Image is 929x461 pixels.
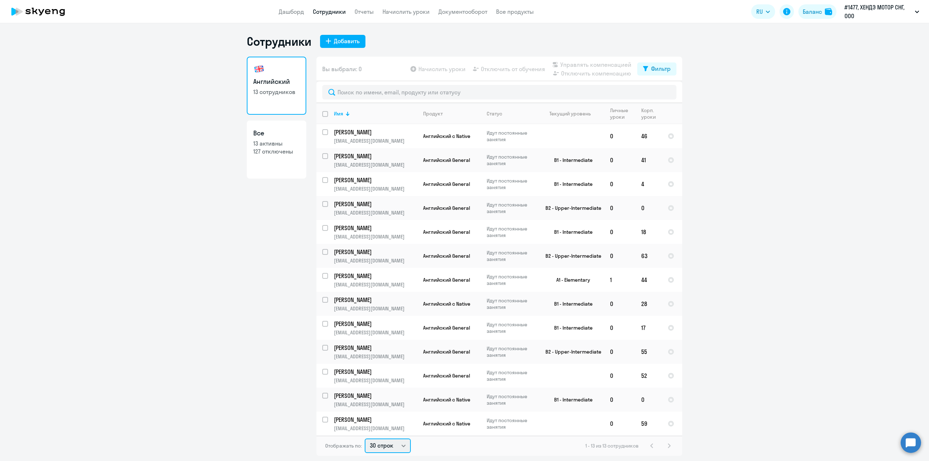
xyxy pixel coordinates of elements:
[334,176,416,184] p: [PERSON_NAME]
[635,196,662,220] td: 0
[247,121,306,179] a: Все13 активны127 отключены
[423,277,470,283] span: Английский General
[610,107,629,120] div: Личные уроки
[334,128,417,136] a: [PERSON_NAME]
[635,292,662,316] td: 28
[423,181,470,187] span: Английский General
[334,138,417,144] p: [EMAIL_ADDRESS][DOMAIN_NAME]
[637,62,676,76] button: Фильтр
[438,8,487,15] a: Документооборот
[487,393,536,406] p: Идут постоянные занятия
[537,172,604,196] td: B1 - Intermediate
[487,110,502,117] div: Статус
[334,416,417,424] a: [PERSON_NAME]
[334,248,417,256] a: [PERSON_NAME]
[635,124,662,148] td: 46
[487,249,536,262] p: Идут постоянные занятия
[253,128,300,138] h3: Все
[487,345,536,358] p: Идут постоянные занятия
[253,63,265,75] img: english
[604,244,635,268] td: 0
[604,172,635,196] td: 0
[487,201,536,215] p: Идут постоянные занятия
[334,200,416,208] p: [PERSON_NAME]
[487,225,536,238] p: Идут постоянные занятия
[641,107,656,120] div: Корп. уроки
[423,420,470,427] span: Английский с Native
[487,369,536,382] p: Идут постоянные занятия
[641,107,662,120] div: Корп. уроки
[334,392,416,400] p: [PERSON_NAME]
[585,442,639,449] span: 1 - 13 из 13 сотрудников
[423,205,470,211] span: Английский General
[334,128,416,136] p: [PERSON_NAME]
[635,388,662,412] td: 0
[604,364,635,388] td: 0
[334,176,417,184] a: [PERSON_NAME]
[841,3,923,20] button: #1477, ХЕНДЭ МОТОР СНГ, ООО
[334,152,417,160] a: [PERSON_NAME]
[334,248,416,256] p: [PERSON_NAME]
[322,65,362,73] span: Вы выбрали: 0
[334,320,416,328] p: [PERSON_NAME]
[423,157,470,163] span: Английский General
[334,368,416,376] p: [PERSON_NAME]
[322,85,676,99] input: Поиск по имени, email, продукту или статусу
[334,233,417,240] p: [EMAIL_ADDRESS][DOMAIN_NAME]
[798,4,836,19] button: Балансbalance
[334,110,343,117] div: Имя
[604,340,635,364] td: 0
[334,344,416,352] p: [PERSON_NAME]
[334,401,417,408] p: [EMAIL_ADDRESS][DOMAIN_NAME]
[537,220,604,244] td: B1 - Intermediate
[825,8,832,15] img: balance
[334,257,417,264] p: [EMAIL_ADDRESS][DOMAIN_NAME]
[537,292,604,316] td: B1 - Intermediate
[253,139,300,147] p: 13 активны
[635,316,662,340] td: 17
[334,329,417,336] p: [EMAIL_ADDRESS][DOMAIN_NAME]
[334,392,417,400] a: [PERSON_NAME]
[844,3,912,20] p: #1477, ХЕНДЭ МОТОР СНГ, ООО
[334,281,417,288] p: [EMAIL_ADDRESS][DOMAIN_NAME]
[496,8,534,15] a: Все продукты
[604,268,635,292] td: 1
[487,273,536,286] p: Идут постоянные занятия
[543,110,604,117] div: Текущий уровень
[423,229,470,235] span: Английский General
[253,88,300,96] p: 13 сотрудников
[635,220,662,244] td: 18
[635,244,662,268] td: 63
[423,372,470,379] span: Английский General
[253,77,300,86] h3: Английский
[651,64,671,73] div: Фильтр
[423,253,470,259] span: Английский General
[756,7,763,16] span: RU
[279,8,304,15] a: Дашборд
[537,340,604,364] td: B2 - Upper-Intermediate
[487,417,536,430] p: Идут постоянные занятия
[423,110,443,117] div: Продукт
[320,35,365,48] button: Добавить
[487,178,536,191] p: Идут постоянные занятия
[334,305,417,312] p: [EMAIL_ADDRESS][DOMAIN_NAME]
[487,110,536,117] div: Статус
[635,268,662,292] td: 44
[423,396,470,403] span: Английский с Native
[313,8,346,15] a: Сотрудники
[247,34,311,49] h1: Сотрудники
[334,425,417,432] p: [EMAIL_ADDRESS][DOMAIN_NAME]
[487,321,536,334] p: Идут постоянные занятия
[334,110,417,117] div: Имя
[604,220,635,244] td: 0
[334,272,417,280] a: [PERSON_NAME]
[334,200,417,208] a: [PERSON_NAME]
[423,301,470,307] span: Английский с Native
[604,316,635,340] td: 0
[604,196,635,220] td: 0
[604,148,635,172] td: 0
[334,162,417,168] p: [EMAIL_ADDRESS][DOMAIN_NAME]
[549,110,591,117] div: Текущий уровень
[635,172,662,196] td: 4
